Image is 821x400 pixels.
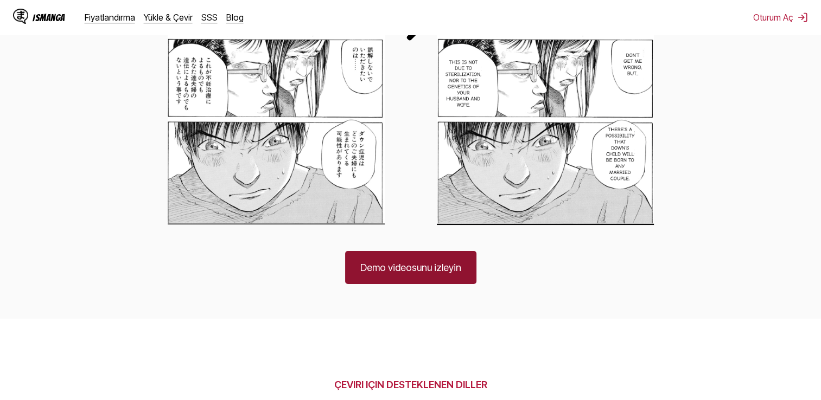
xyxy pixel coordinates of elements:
img: IsManga Logosu [13,9,28,24]
button: Oturum Aç [753,12,808,23]
a: Fiyatlandırma [85,12,135,23]
h2: ÇEVIRI IÇIN DESTEKLENEN DILLER [161,379,660,390]
a: SSS [201,12,218,23]
a: IsManga LogosuIsManga [13,9,85,26]
a: Blog [226,12,244,23]
a: Demo videosunu izleyin [345,251,476,284]
div: IsManga [33,12,65,23]
a: Yükle & Çevir [144,12,193,23]
font: Oturum Aç [753,12,793,23]
img: Oturumu kapat [797,12,808,23]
